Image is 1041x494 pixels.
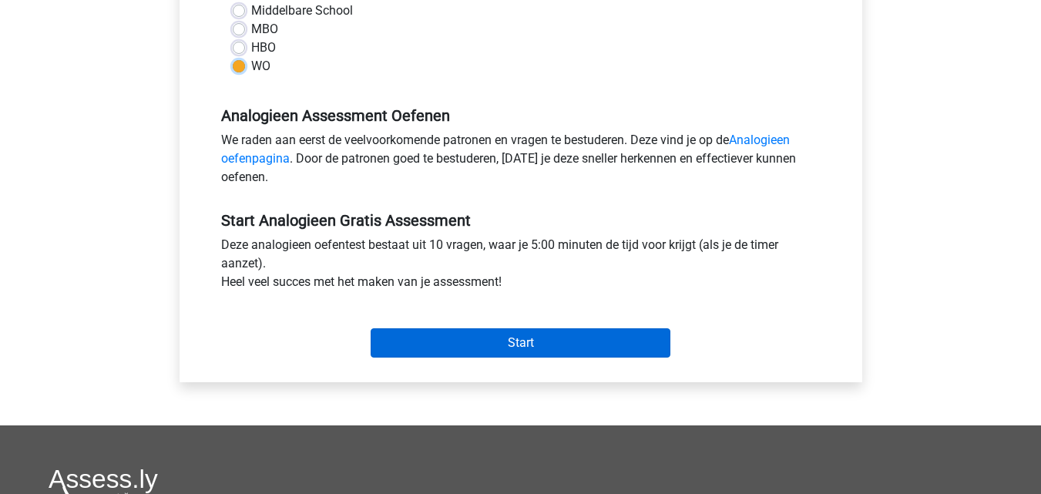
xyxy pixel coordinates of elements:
div: We raden aan eerst de veelvoorkomende patronen en vragen te bestuderen. Deze vind je op de . Door... [210,131,832,193]
label: Middelbare School [251,2,353,20]
h5: Analogieen Assessment Oefenen [221,106,821,125]
input: Start [371,328,670,358]
label: MBO [251,20,278,39]
div: Deze analogieen oefentest bestaat uit 10 vragen, waar je 5:00 minuten de tijd voor krijgt (als je... [210,236,832,297]
label: WO [251,57,270,76]
h5: Start Analogieen Gratis Assessment [221,211,821,230]
label: HBO [251,39,276,57]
